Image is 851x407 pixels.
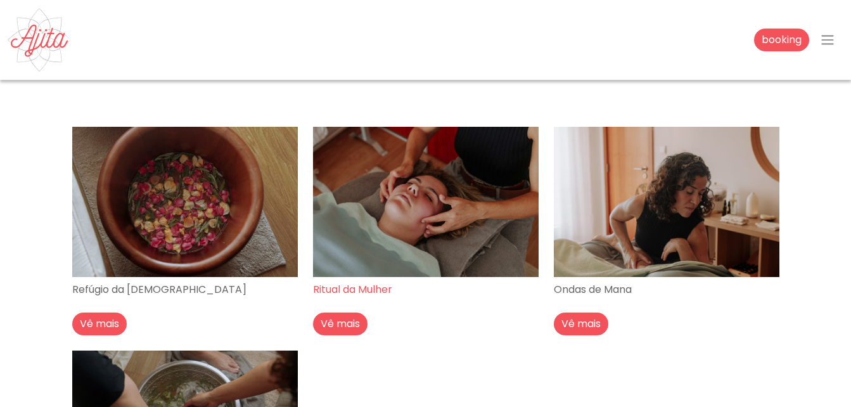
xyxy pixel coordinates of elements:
img: Ajita Feminine Massage - Ribamar, Ericeira [8,8,71,72]
button: Vê mais [554,313,608,335]
img: Refúgio da Deusa - Ajita Feminine Massage - Ribamar, Ericeira [72,127,298,277]
a: Refúgio da [DEMOGRAPHIC_DATA] Vê mais [72,194,298,330]
button: Vê mais [313,313,368,335]
img: Ritual da Mulher - Ajita Feminine Massage - Ribamar, Ericeira [313,127,539,277]
a: booking [754,29,809,51]
p: Ondas de Mana [554,277,779,302]
button: Vê mais [72,313,127,335]
p: Ritual da Mulher [313,277,539,302]
img: Ondas de Mana - Ajita Feminine Massage - Ribamar, Ericeira [554,127,779,277]
a: Ritual da Mulher Vê mais [313,194,539,330]
a: Ondas de Mana Vê mais [554,194,779,330]
p: Refúgio da [DEMOGRAPHIC_DATA] [72,277,298,302]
